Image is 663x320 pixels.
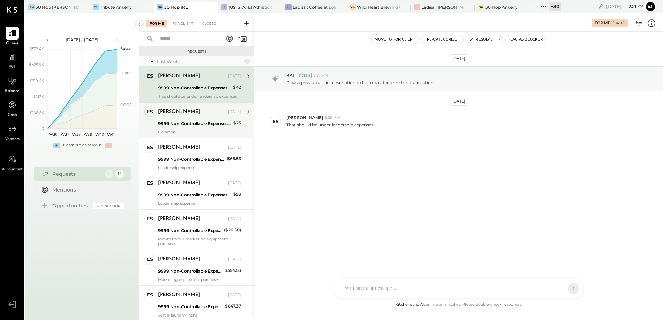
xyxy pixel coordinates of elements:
div: [US_STATE] Athletic Club [229,4,272,10]
div: 30 Hop Ankeny [485,4,518,10]
text: $213K [33,94,44,99]
div: Leadership Expense [158,201,241,206]
span: Balance [5,88,19,95]
text: Labor [120,70,131,75]
button: Re-Categorize [421,35,464,44]
div: TA [93,4,99,10]
div: 9999 Non-Controllable Expenses:Other Income and Expenses:To Be Classified P&L [158,227,222,234]
text: $319.4K [30,78,44,83]
div: ES [147,144,153,151]
div: [DATE] [228,216,241,222]
div: [PERSON_NAME] [158,73,200,80]
a: Accountant [0,153,24,173]
div: Closed [198,20,220,27]
div: Leadership expense [158,165,241,170]
div: 9999 Non-Controllable Expenses:Other Income and Expenses:To Be Classified P&L [158,192,231,198]
div: ES [147,256,153,263]
div: IA [221,4,227,10]
div: [DATE] [228,180,241,186]
text: $532.4K [29,46,44,51]
div: [DATE] [228,292,241,298]
button: Flag as Blocker [506,35,545,44]
div: [PERSON_NAME] [158,180,200,187]
div: + [53,143,60,148]
div: ES [273,118,278,125]
div: ES [147,180,153,186]
div: 3H [157,4,163,10]
div: That should be under leadership expenses [158,94,241,99]
button: Al [645,1,656,12]
text: W39 [84,132,92,137]
text: $425.9K [29,62,44,67]
div: [PERSON_NAME] [158,256,200,263]
div: [DATE] [449,54,468,63]
text: 0 [42,126,44,131]
div: ES [147,108,153,115]
div: $847.37 [225,303,241,310]
div: Wild Heart Brewing Company [357,4,400,10]
div: For Me [595,20,610,26]
div: ($26.50) [224,226,241,233]
div: ES [147,292,153,298]
div: 30 Hop [PERSON_NAME] Summit [36,4,79,10]
div: Tribute Ankeny [100,4,132,10]
div: vestis- laundry/linens [158,313,241,318]
span: 7:29 PM [313,73,328,78]
span: KAI [286,72,294,78]
div: [PERSON_NAME] [158,108,200,115]
div: 3H [28,4,35,10]
a: Cash [0,98,24,118]
div: Ladisa : [PERSON_NAME] in the Alley [421,4,464,10]
div: 14 [115,170,124,178]
div: [DATE] [228,145,241,150]
div: [PERSON_NAME] [158,292,200,299]
div: Requests [52,170,102,177]
span: Cash [8,112,17,118]
div: L: [285,4,292,10]
div: [DATE] - [DATE] [53,37,112,43]
text: W38 [72,132,80,137]
div: [DATE] [449,97,468,106]
span: 8:59 PM [325,115,340,121]
a: Vendors [0,122,24,142]
div: [DATE] [228,73,241,79]
div: Marketing equipment purchase [158,277,241,282]
div: 9999 Non-Controllable Expenses:Other Income and Expenses:To Be Classified P&L [158,120,231,127]
div: 9999 Non-Controllable Expenses:Other Income and Expenses:To Be Classified P&L [158,85,231,91]
a: Queue [0,27,24,47]
span: [PERSON_NAME] [286,115,323,121]
text: W41 [107,132,115,137]
div: Return from a marketing equipment purchase. [158,237,241,246]
div: Coming Soon [93,203,124,209]
div: L: [414,4,420,10]
span: Queue [6,41,19,47]
div: ES [147,73,153,79]
p: Please provide a brief description to help us categorize this transaction. [286,80,434,86]
div: Mentions [52,186,120,193]
div: $65.53 [227,155,241,162]
div: 9999 Non-Controllable Expenses:Other Income and Expenses:To Be Classified P&L [158,268,223,275]
span: Accountant [2,167,23,173]
div: [DATE] [228,109,241,115]
text: COGS [120,102,132,107]
div: $554.53 [225,267,241,274]
span: P&L [8,64,16,71]
div: [DATE] [613,21,625,26]
button: Resolve [466,35,495,44]
text: W37 [61,132,69,137]
div: ES [147,215,153,222]
div: Opportunities [52,202,89,209]
text: $106.5K [30,110,44,115]
div: 30 Hop IRL [164,4,188,10]
div: $42 [233,84,241,91]
div: Donation [158,130,241,134]
div: $25 [233,119,241,126]
a: P&L [0,51,24,71]
div: System [297,73,312,78]
p: That should be under leadership expenses [286,122,373,128]
button: Move to for client [372,35,418,44]
span: Vendors [5,136,20,142]
div: [PERSON_NAME] [158,215,200,222]
div: 9999 Non-Controllable Expenses:Other Income and Expenses:To Be Classified P&L [158,156,225,163]
div: Requests [143,49,250,54]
